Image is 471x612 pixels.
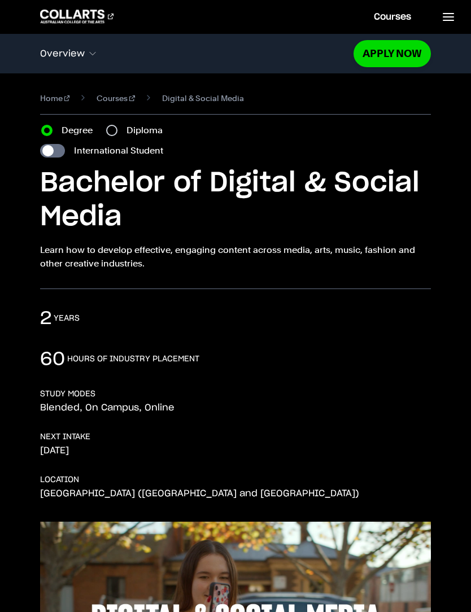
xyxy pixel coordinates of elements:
p: 60 [40,348,65,370]
h1: Bachelor of Digital & Social Media [40,167,431,234]
a: Courses [97,91,135,105]
h3: LOCATION [40,474,79,486]
p: Learn how to develop effective, engaging content across media, arts, music, fashion and other cre... [40,243,431,270]
label: Degree [62,124,99,137]
p: [GEOGRAPHIC_DATA] ([GEOGRAPHIC_DATA] and [GEOGRAPHIC_DATA]) [40,488,359,499]
h3: NEXT INTAKE [40,431,90,443]
h3: hours of industry placement [67,353,199,365]
span: Overview [40,49,85,59]
label: International Student [74,144,163,158]
button: Overview [40,42,354,65]
p: [DATE] [40,445,69,456]
a: Home [40,91,70,105]
label: Diploma [127,124,169,137]
h3: STUDY MODES [40,388,95,400]
p: Blended, On Campus, Online [40,402,175,413]
span: Digital & Social Media [162,91,244,105]
h3: years [54,313,80,324]
div: Go to homepage [40,10,114,23]
a: Apply Now [354,40,431,67]
p: 2 [40,307,51,330]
